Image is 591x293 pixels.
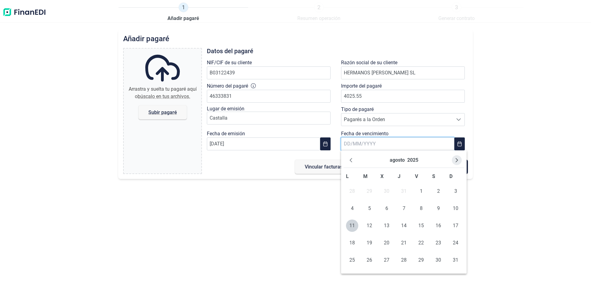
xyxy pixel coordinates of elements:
[415,185,427,197] span: 1
[398,202,410,215] span: 7
[207,59,252,66] label: NIF/CIF de su cliente
[395,217,412,234] td: 14/08/2025
[449,237,462,249] span: 24
[341,59,397,66] label: Razón social de su cliente
[452,155,462,165] button: Next Month
[380,237,393,249] span: 20
[447,217,464,234] td: 17/08/2025
[344,251,361,269] td: 25/08/2025
[412,183,430,200] td: 01/08/2025
[415,254,427,266] span: 29
[449,185,462,197] span: 3
[430,234,447,251] td: 23/08/2025
[126,85,199,100] div: Arrastra y suelta tu pagaré aquí o
[148,110,177,115] span: Subir pagaré
[361,251,378,269] td: 26/08/2025
[398,237,410,249] span: 21
[295,160,352,174] button: Vincular facturas
[378,234,395,251] td: 20/08/2025
[380,202,393,215] span: 6
[2,2,46,22] img: Logo de aplicación
[346,237,358,249] span: 18
[412,200,430,217] td: 08/08/2025
[395,200,412,217] td: 07/08/2025
[432,254,444,266] span: 30
[344,183,361,200] td: 28/07/2025
[454,137,465,150] button: Choose Date
[346,254,358,266] span: 25
[363,254,376,266] span: 26
[398,220,410,232] span: 14
[380,173,384,179] span: X
[398,254,410,266] span: 28
[449,254,462,266] span: 31
[449,220,462,232] span: 17
[415,237,427,249] span: 22
[447,234,464,251] td: 24/08/2025
[449,202,462,215] span: 10
[380,254,393,266] span: 27
[395,234,412,251] td: 21/08/2025
[123,34,468,43] h2: Añadir pagaré
[207,130,245,137] label: Fecha de emisión
[361,234,378,251] td: 19/08/2025
[430,183,447,200] td: 02/08/2025
[378,183,395,200] td: 30/07/2025
[378,217,395,234] td: 13/08/2025
[167,2,199,22] a: 1Añadir pagaré
[415,202,427,215] span: 8
[344,217,361,234] td: 11/08/2025
[378,200,395,217] td: 06/08/2025
[432,202,444,215] span: 9
[407,155,418,165] button: Choose Year
[390,155,405,165] button: Choose Month
[341,130,388,137] label: Fecha de vencimiento
[346,173,349,179] span: L
[415,173,418,179] span: V
[346,202,358,215] span: 4
[430,217,447,234] td: 16/08/2025
[380,220,393,232] span: 13
[378,251,395,269] td: 27/08/2025
[363,173,368,179] span: M
[432,237,444,249] span: 23
[305,164,343,169] span: Vincular facturas
[415,220,427,232] span: 15
[432,185,444,197] span: 2
[432,220,444,232] span: 16
[320,137,331,150] button: Choose Date
[344,200,361,217] td: 04/08/2025
[412,251,430,269] td: 29/08/2025
[207,106,244,112] label: Lugar de emisión
[341,82,382,90] label: Importe del pagaré
[341,150,467,274] div: Choose Date
[167,15,199,22] span: Añadir pagaré
[363,237,376,249] span: 19
[361,217,378,234] td: 12/08/2025
[207,82,248,90] label: Número del pagaré
[344,234,361,251] td: 18/08/2025
[341,137,454,150] input: DD/MM/YYYY
[430,251,447,269] td: 30/08/2025
[361,200,378,217] td: 05/08/2025
[346,220,358,232] span: 11
[207,48,468,54] h3: Datos del pagaré
[346,155,356,165] button: Previous Month
[430,200,447,217] td: 09/08/2025
[207,137,320,150] input: DD/MM/YYYY
[341,113,453,126] span: Pagarés a la Orden
[447,183,464,200] td: 03/08/2025
[138,93,190,99] span: búscalo en tus archivos.
[447,200,464,217] td: 10/08/2025
[363,220,376,232] span: 12
[398,173,400,179] span: J
[447,251,464,269] td: 31/08/2025
[412,234,430,251] td: 22/08/2025
[449,173,452,179] span: D
[432,173,435,179] span: S
[363,202,376,215] span: 5
[412,217,430,234] td: 15/08/2025
[395,183,412,200] td: 31/07/2025
[361,183,378,200] td: 29/07/2025
[179,2,188,12] span: 1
